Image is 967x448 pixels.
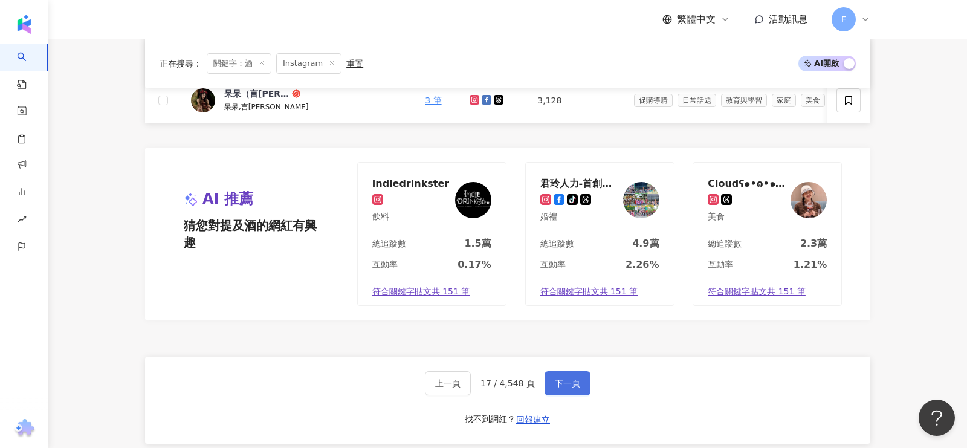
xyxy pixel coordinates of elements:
div: 飲料 [372,211,449,223]
a: 符合關鍵字貼文共 151 筆 [526,279,674,305]
div: 互動率 [708,259,733,271]
span: rise [17,207,27,235]
span: 日常話題 [678,94,716,107]
span: 教育與學習 [721,94,767,107]
a: 3 筆 [425,96,441,105]
td: 3,128 [528,78,624,123]
button: 上一頁 [425,371,471,395]
div: 互動率 [372,259,398,271]
iframe: Help Scout Beacon - Open [919,400,955,436]
div: 重置 [346,59,363,68]
div: 4.9萬 [632,237,659,250]
span: AI 推薦 [202,189,253,210]
span: Instagram [276,53,341,74]
div: Cloudʕ๑•ɷ•๑ʔ❤莊 [708,177,786,189]
div: 婚禮 [540,211,619,223]
div: 總追蹤數 [372,238,406,250]
div: 美食 [708,211,786,223]
div: 互動率 [540,259,566,271]
span: 上一頁 [435,378,461,388]
span: 繁體中文 [677,13,716,26]
button: 下一頁 [545,371,590,395]
div: 君玲人力-首創婚喪喜慶人力公關服務團隊 [540,177,619,189]
div: 2.26% [626,258,659,271]
span: F [841,13,846,26]
a: indiedrinkster飲料KOL Avatar總追蹤數1.5萬互動率0.17%符合關鍵字貼文共 151 筆 [357,162,506,306]
span: 家庭 [772,94,796,107]
span: 回報建立 [516,415,550,424]
span: 正在搜尋 ： [160,59,202,68]
img: KOL Avatar [455,182,491,218]
img: logo icon [15,15,34,34]
div: indiedrinkster [372,177,449,189]
div: 2.3萬 [800,237,827,250]
span: 猜您對提及酒的網紅有興趣 [184,217,324,251]
span: 下一頁 [555,378,580,388]
img: KOL Avatar [191,88,215,112]
span: 活動訊息 [769,13,807,25]
span: 美食 [801,94,825,107]
a: 符合關鍵字貼文共 151 筆 [358,279,506,305]
a: 君玲人力-首創婚喪喜慶人力公關服務團隊婚禮KOL Avatar總追蹤數4.9萬互動率2.26%符合關鍵字貼文共 151 筆 [525,162,674,306]
div: 找不到網紅？ [465,414,516,426]
div: 0.17% [458,258,491,271]
button: 回報建立 [516,410,551,429]
div: 1.5萬 [464,237,491,250]
div: 呆呆（言[PERSON_NAME]晴） [224,88,289,100]
span: 符合關鍵字貼文共 151 筆 [540,286,638,298]
div: 總追蹤數 [540,238,574,250]
span: 促購導購 [634,94,673,107]
a: 符合關鍵字貼文共 151 筆 [693,279,841,305]
span: 關鍵字：酒 [207,53,271,74]
a: KOL Avatar呆呆（言[PERSON_NAME]晴）呆呆,言[PERSON_NAME] [191,88,406,113]
img: KOL Avatar [791,182,827,218]
span: 17 / 4,548 頁 [480,378,535,388]
div: 1.21% [794,258,827,271]
span: 符合關鍵字貼文共 151 筆 [372,286,470,298]
span: 呆呆,言[PERSON_NAME] [224,103,309,111]
a: search [17,44,41,91]
div: 總追蹤數 [708,238,742,250]
img: KOL Avatar [623,182,659,218]
a: Cloudʕ๑•ɷ•๑ʔ❤莊美食KOL Avatar總追蹤數2.3萬互動率1.21%符合關鍵字貼文共 151 筆 [693,162,842,306]
span: 符合關鍵字貼文共 151 筆 [708,286,806,298]
img: chrome extension [13,419,36,438]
